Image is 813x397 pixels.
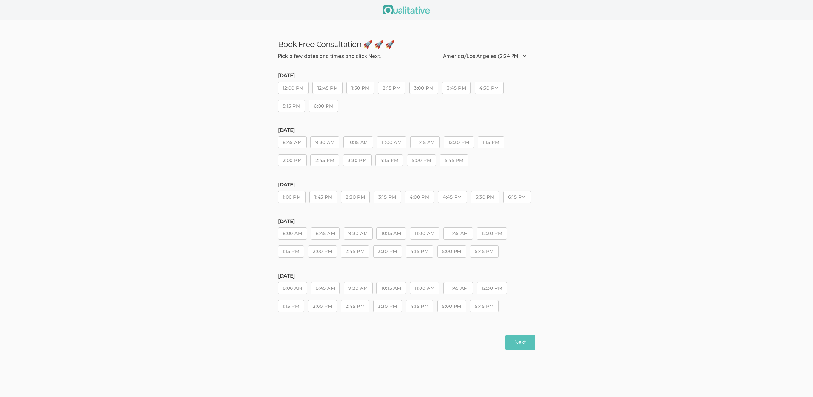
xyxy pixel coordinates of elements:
[278,191,306,203] button: 1:00 PM
[341,191,370,203] button: 2:30 PM
[278,154,307,166] button: 2:00 PM
[344,282,373,294] button: 9:30 AM
[470,300,499,312] button: 5:45 PM
[278,100,305,112] button: 5:15 PM
[278,300,304,312] button: 1:15 PM
[505,335,535,350] button: Next
[437,300,466,312] button: 5:00 PM
[278,273,535,279] h5: [DATE]
[440,154,468,166] button: 5:45 PM
[278,219,535,224] h5: [DATE]
[444,136,474,148] button: 12:30 PM
[343,136,373,148] button: 10:15 AM
[376,282,406,294] button: 10:15 AM
[407,154,436,166] button: 5:00 PM
[409,82,438,94] button: 3:00 PM
[405,191,434,203] button: 4:00 PM
[373,245,402,258] button: 3:30 PM
[443,227,473,240] button: 11:45 AM
[278,73,535,79] h5: [DATE]
[311,282,340,294] button: 8:45 AM
[410,227,439,240] button: 11:00 AM
[278,227,307,240] button: 8:00 AM
[278,282,307,294] button: 8:00 AM
[310,136,339,148] button: 9:30 AM
[373,300,402,312] button: 3:30 PM
[344,227,373,240] button: 9:30 AM
[278,82,309,94] button: 12:00 PM
[278,245,304,258] button: 1:15 PM
[374,191,401,203] button: 3:15 PM
[343,154,372,166] button: 3:30 PM
[278,136,307,148] button: 8:45 AM
[346,82,374,94] button: 1:30 PM
[341,300,369,312] button: 2:45 PM
[308,300,337,312] button: 2:00 PM
[310,154,339,166] button: 2:45 PM
[278,52,381,60] div: Pick a few dates and times and click Next.
[477,227,507,240] button: 12:30 PM
[375,154,403,166] button: 4:15 PM
[312,82,343,94] button: 12:45 PM
[410,282,439,294] button: 11:00 AM
[477,282,507,294] button: 12:30 PM
[503,191,531,203] button: 6:15 PM
[341,245,369,258] button: 2:45 PM
[311,227,340,240] button: 8:45 AM
[377,136,406,148] button: 11:00 AM
[278,128,535,133] h5: [DATE]
[308,245,337,258] button: 2:00 PM
[383,5,430,14] img: Qualitative
[406,245,433,258] button: 4:15 PM
[278,40,535,49] h3: Book Free Consultation 🚀 🚀 🚀
[475,82,504,94] button: 4:30 PM
[278,182,535,188] h5: [DATE]
[470,245,499,258] button: 5:45 PM
[376,227,406,240] button: 10:15 AM
[442,82,471,94] button: 3:45 PM
[438,191,467,203] button: 4:45 PM
[443,282,473,294] button: 11:45 AM
[478,136,504,148] button: 1:15 PM
[406,300,433,312] button: 4:15 PM
[309,100,338,112] button: 6:00 PM
[471,191,499,203] button: 5:30 PM
[309,191,337,203] button: 1:45 PM
[410,136,439,148] button: 11:45 AM
[437,245,466,258] button: 5:00 PM
[378,82,405,94] button: 2:15 PM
